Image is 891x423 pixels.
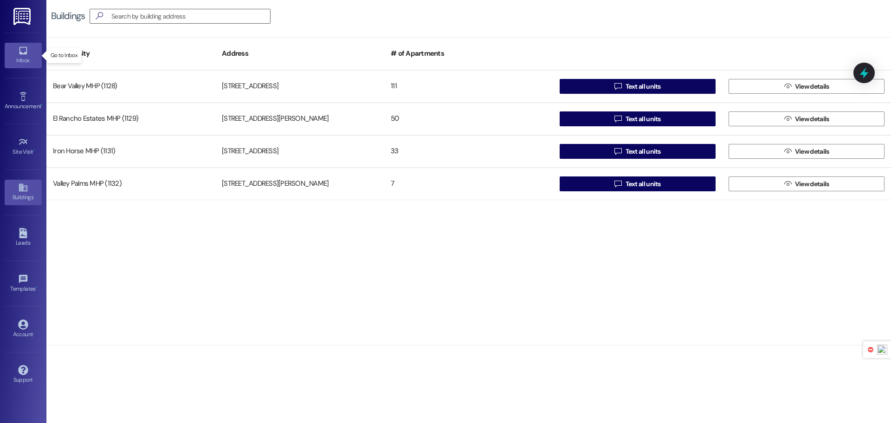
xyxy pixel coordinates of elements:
[560,111,716,126] button: Text all units
[795,114,829,124] span: View details
[384,42,553,65] div: # of Apartments
[5,271,42,296] a: Templates •
[795,179,829,189] span: View details
[784,115,791,123] i: 
[384,175,553,193] div: 7
[5,43,42,68] a: Inbox
[626,114,661,124] span: Text all units
[46,175,215,193] div: Valley Palms MHP (1132)
[46,110,215,128] div: El Rancho Estates MHP (1129)
[384,77,553,96] div: 111
[5,180,42,205] a: Buildings
[51,52,77,59] p: Go to Inbox
[795,147,829,156] span: View details
[111,10,270,23] input: Search by building address
[51,11,85,21] div: Buildings
[784,180,791,188] i: 
[784,148,791,155] i: 
[729,176,885,191] button: View details
[795,82,829,91] span: View details
[5,317,42,342] a: Account
[626,82,661,91] span: Text all units
[560,144,716,159] button: Text all units
[215,110,384,128] div: [STREET_ADDRESS][PERSON_NAME]
[614,115,621,123] i: 
[215,77,384,96] div: [STREET_ADDRESS]
[626,147,661,156] span: Text all units
[5,362,42,387] a: Support
[36,284,37,291] span: •
[33,147,35,154] span: •
[384,110,553,128] div: 50
[215,142,384,161] div: [STREET_ADDRESS]
[46,77,215,96] div: Bear Valley MHP (1128)
[614,180,621,188] i: 
[626,179,661,189] span: Text all units
[614,148,621,155] i: 
[215,175,384,193] div: [STREET_ADDRESS][PERSON_NAME]
[13,8,32,25] img: ResiDesk Logo
[41,102,43,108] span: •
[46,42,215,65] div: Community
[614,83,621,90] i: 
[560,176,716,191] button: Text all units
[729,111,885,126] button: View details
[384,142,553,161] div: 33
[92,11,107,21] i: 
[5,134,42,159] a: Site Visit •
[784,83,791,90] i: 
[215,42,384,65] div: Address
[46,142,215,161] div: Iron Horse MHP (1131)
[5,225,42,250] a: Leads
[560,79,716,94] button: Text all units
[729,79,885,94] button: View details
[729,144,885,159] button: View details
